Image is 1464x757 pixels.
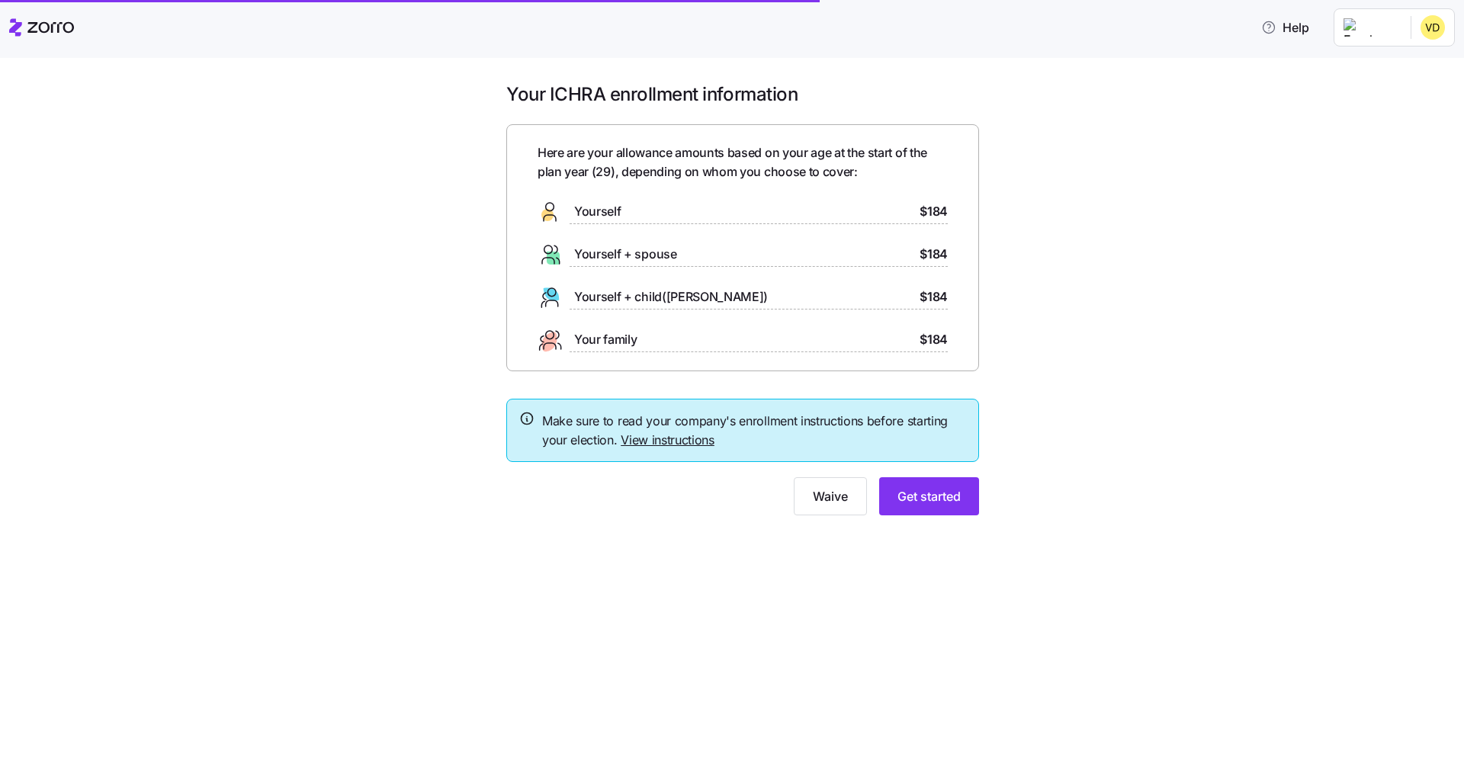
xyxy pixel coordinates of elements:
[621,432,714,447] a: View instructions
[538,143,948,181] span: Here are your allowance amounts based on your age at the start of the plan year ( 29 ), depending...
[920,287,948,306] span: $184
[920,330,948,349] span: $184
[794,477,867,515] button: Waive
[506,82,979,106] h1: Your ICHRA enrollment information
[920,245,948,264] span: $184
[542,412,966,450] span: Make sure to read your company's enrollment instructions before starting your election.
[813,487,848,505] span: Waive
[920,202,948,221] span: $184
[879,477,979,515] button: Get started
[574,202,621,221] span: Yourself
[574,330,637,349] span: Your family
[1249,12,1321,43] button: Help
[1261,18,1309,37] span: Help
[1421,15,1445,40] img: 29b27fcedfc86be2612a2d6db2f70eff
[897,487,961,505] span: Get started
[574,245,677,264] span: Yourself + spouse
[1344,18,1398,37] img: Employer logo
[574,287,768,306] span: Yourself + child([PERSON_NAME])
